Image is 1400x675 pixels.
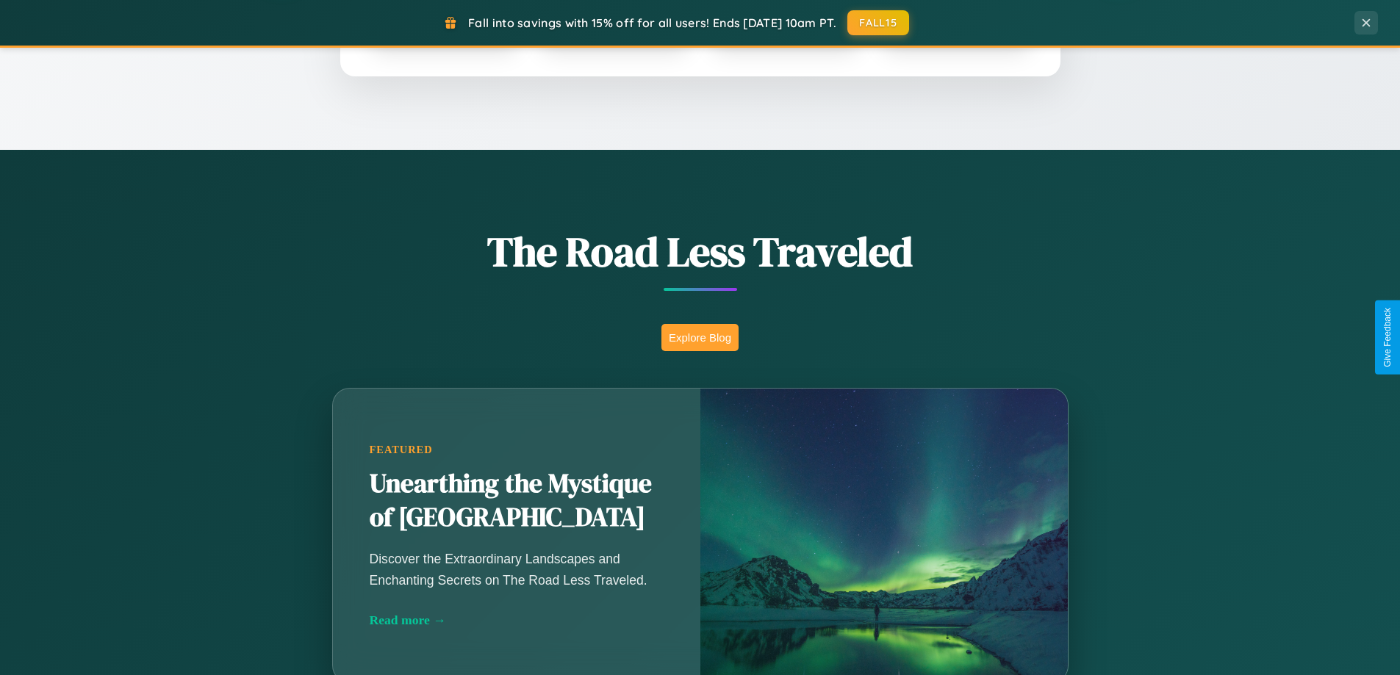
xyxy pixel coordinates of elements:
span: Fall into savings with 15% off for all users! Ends [DATE] 10am PT. [468,15,836,30]
button: FALL15 [847,10,909,35]
div: Read more → [370,613,664,628]
div: Featured [370,444,664,456]
div: Give Feedback [1382,308,1393,367]
h2: Unearthing the Mystique of [GEOGRAPHIC_DATA] [370,467,664,535]
h1: The Road Less Traveled [259,223,1141,280]
button: Explore Blog [661,324,739,351]
p: Discover the Extraordinary Landscapes and Enchanting Secrets on The Road Less Traveled. [370,549,664,590]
